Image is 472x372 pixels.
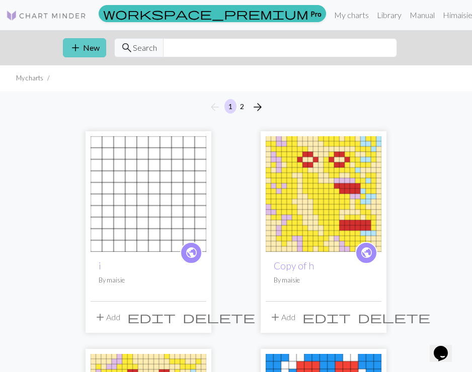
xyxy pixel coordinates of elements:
[355,242,377,264] a: public
[373,5,406,25] a: Library
[360,245,373,260] span: public
[266,308,299,327] button: Add
[103,7,308,21] span: workspace_premium
[274,275,373,285] p: By maisie
[236,99,248,114] button: 2
[185,243,198,263] i: public
[274,260,314,271] a: Copy of h
[358,310,430,324] span: delete
[299,308,354,327] button: Edit
[183,310,255,324] span: delete
[430,332,462,362] iframe: chat widget
[180,242,202,264] a: public
[91,308,124,327] button: Add
[252,101,264,113] i: Next
[127,310,176,324] span: edit
[330,5,373,25] a: My charts
[224,99,237,114] button: 1
[360,243,373,263] i: public
[121,41,133,55] span: search
[266,136,381,252] img: h
[91,188,206,198] a: i
[133,42,157,54] span: Search
[406,5,439,25] a: Manual
[127,311,176,323] i: Edit
[302,311,351,323] i: Edit
[16,73,43,83] li: My charts
[6,10,87,22] img: Logo
[99,260,101,271] a: i
[63,38,106,57] button: New
[94,310,106,324] span: add
[354,308,434,327] button: Delete
[185,245,198,260] span: public
[179,308,259,327] button: Delete
[99,5,326,22] a: Pro
[269,310,281,324] span: add
[99,275,198,285] p: By maisie
[205,99,268,115] nav: Page navigation
[91,136,206,252] img: i
[252,100,264,114] span: arrow_forward
[248,99,268,115] button: Next
[124,308,179,327] button: Edit
[302,310,351,324] span: edit
[69,41,82,55] span: add
[266,188,381,198] a: h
